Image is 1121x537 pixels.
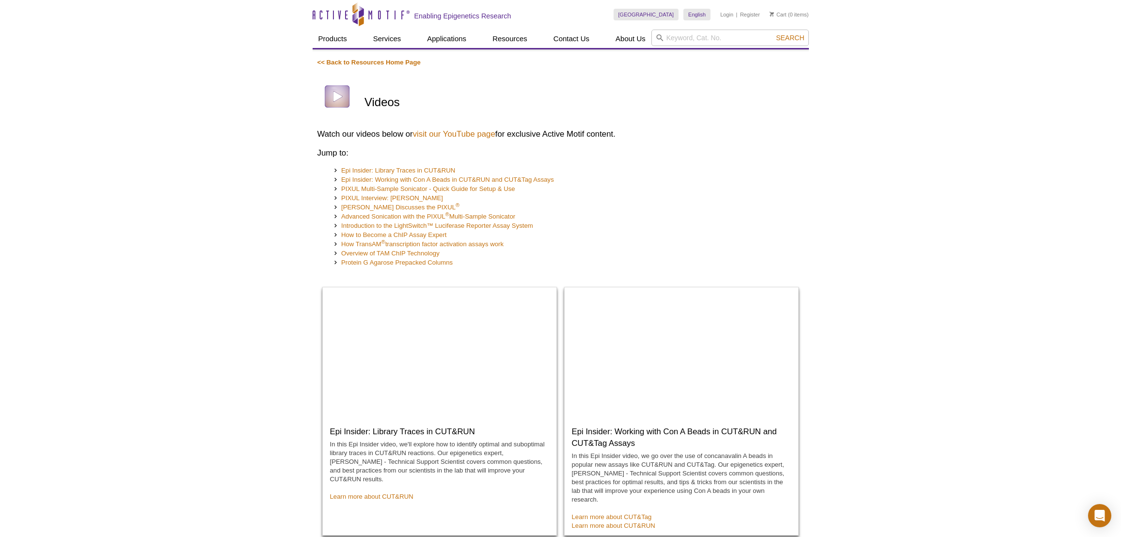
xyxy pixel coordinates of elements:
[770,9,809,20] li: (0 items)
[330,493,413,500] a: Learn more about CUT&RUN
[445,211,449,217] sup: ®
[317,77,357,117] img: Videos
[683,9,710,20] a: English
[333,221,533,231] a: Introduction to the LightSwitch™ Luciferase Reporter Assay System
[572,419,798,449] h3: Epi Insider: Working with Con A Beads in CUT&RUN and CUT&Tag Assays
[333,231,447,240] a: How to Become a ChIP Assay Expert
[770,12,774,16] img: Your Cart
[333,240,504,249] a: How TransAM®transcription factor activation assays work
[770,11,787,18] a: Cart
[333,166,456,175] a: Epi Insider: Library Traces in CUT&RUN
[776,34,804,42] span: Search
[773,33,807,42] button: Search
[333,175,554,185] a: Epi Insider: Working with Con A Beads in CUT&RUN and CUT&Tag Assays
[572,452,791,530] p: In this Epi Insider video, we go over the use of concanavalin A beads in popular new assays like ...
[572,513,652,521] a: Learn more about CUT&Tag
[610,30,651,48] a: About Us
[381,238,385,244] sup: ®
[323,287,556,419] iframe: Epi Insider: Library Traces in CUT&RUN
[317,59,421,66] a: << Back to Resources Home Page
[333,212,516,221] a: Advanced Sonication with the PIXUL®Multi-Sample Sonicator
[572,522,655,529] a: Learn more about CUT&RUN
[330,440,549,501] p: In this Epi Insider video, we'll explore how to identify optimal and suboptimal library traces in...
[364,96,804,110] h1: Videos
[313,30,353,48] a: Products
[548,30,595,48] a: Contact Us
[487,30,533,48] a: Resources
[720,11,733,18] a: Login
[421,30,472,48] a: Applications
[651,30,809,46] input: Keyword, Cat. No.
[330,419,556,438] h3: Epi Insider: Library Traces in CUT&RUN
[614,9,679,20] a: [GEOGRAPHIC_DATA]
[565,287,798,419] iframe: Epi Insider: Working with Con A Beads in CUT&RUN and CUT&Tag Assays
[317,147,804,159] h3: Jump to:
[1088,504,1111,527] div: Open Intercom Messenger
[736,9,738,20] li: |
[740,11,760,18] a: Register
[333,258,453,268] a: Protein G Agarose Prepacked Columns
[456,202,459,207] sup: ®
[413,128,495,140] a: visit our YouTube page
[317,128,804,140] h2: Watch our videos below or for exclusive Active Motif content.
[333,194,443,203] a: PIXUL Interview: [PERSON_NAME]
[367,30,407,48] a: Services
[414,12,511,20] h2: Enabling Epigenetics Research
[333,185,515,194] a: PIXUL Multi-Sample Sonicator - Quick Guide for Setup & Use
[333,203,460,212] a: [PERSON_NAME] Discusses the PIXUL®
[333,249,440,258] a: Overview of TAM ChIP Technology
